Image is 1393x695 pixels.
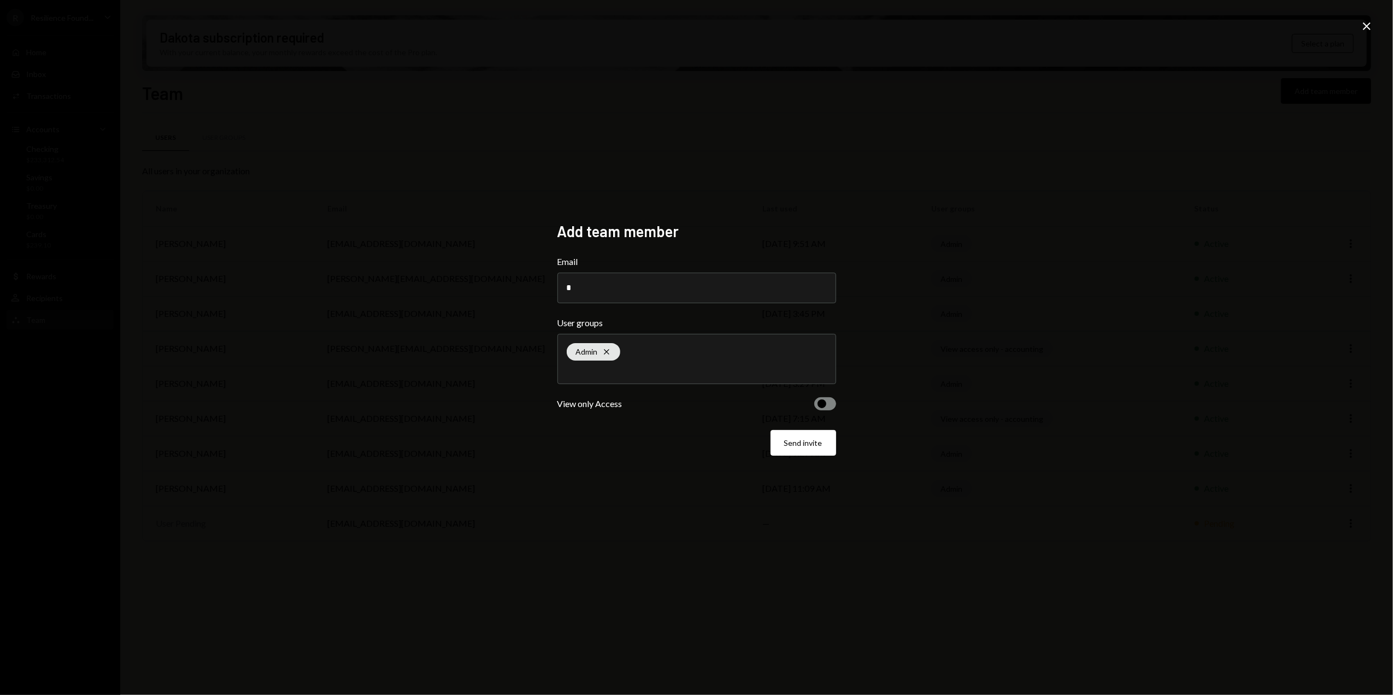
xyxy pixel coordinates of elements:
h2: Add team member [557,221,836,242]
label: Email [557,255,836,268]
div: View only Access [557,397,622,410]
div: Admin [567,343,620,361]
button: Send invite [771,430,836,456]
label: User groups [557,316,836,329]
